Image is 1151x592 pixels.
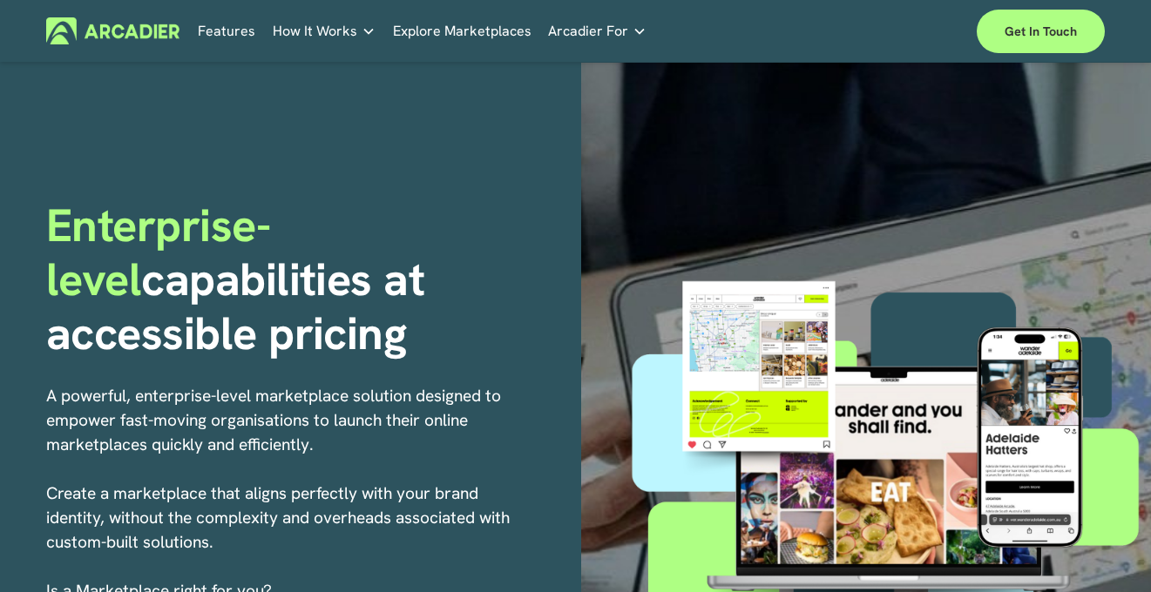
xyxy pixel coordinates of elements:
[46,17,179,44] img: Arcadier
[393,17,531,44] a: Explore Marketplaces
[273,17,376,44] a: folder dropdown
[548,19,628,44] span: Arcadier For
[1064,508,1151,592] iframe: Chat Widget
[977,10,1105,53] a: Get in touch
[198,17,255,44] a: Features
[273,19,357,44] span: How It Works
[46,250,437,363] strong: capabilities at accessible pricing
[548,17,647,44] a: folder dropdown
[1064,508,1151,592] div: Widget de chat
[46,196,270,309] span: Enterprise-level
